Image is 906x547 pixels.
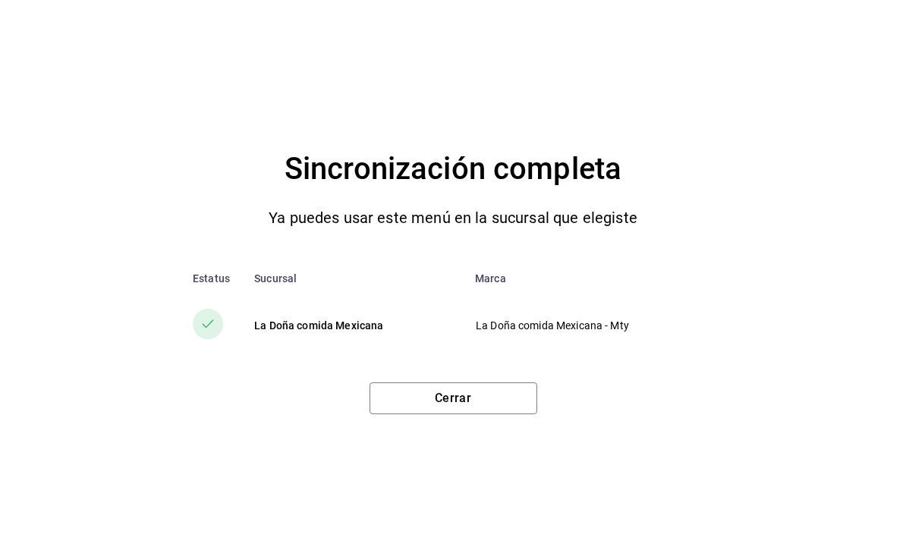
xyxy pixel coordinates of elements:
th: Estatus [168,260,242,297]
div: La Doña comida Mexicana [254,318,451,333]
button: Cerrar [370,382,537,414]
p: La Doña comida Mexicana - Mty [476,318,713,334]
th: Marca [463,260,738,297]
h4: Sincronización completa [285,145,621,193]
p: Ya puedes usar este menú en la sucursal que elegiste [269,206,637,230]
th: Sucursal [242,260,463,297]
